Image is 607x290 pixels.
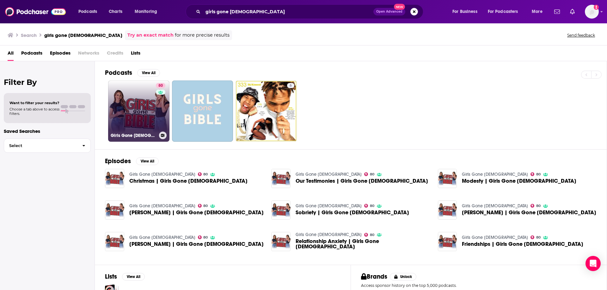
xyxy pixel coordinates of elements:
[448,7,485,17] button: open menu
[203,204,208,207] span: 80
[203,173,208,176] span: 80
[129,210,264,215] span: [PERSON_NAME] | Girls Gone [DEMOGRAPHIC_DATA]
[271,200,291,220] img: Sobriety | Girls Gone Bible
[370,234,374,236] span: 80
[536,236,541,239] span: 80
[462,210,596,215] span: [PERSON_NAME] | Girls Gone [DEMOGRAPHIC_DATA]
[4,144,77,148] span: Select
[105,200,124,220] a: Socrates Charos | Girls Gone Bible
[109,7,122,16] span: Charts
[530,172,541,176] a: 80
[9,101,59,105] span: Want to filter your results?
[127,32,174,39] a: Try an exact match
[527,7,550,17] button: open menu
[50,48,71,61] a: Episodes
[462,178,576,184] span: Modesty | Girls Gone [DEMOGRAPHIC_DATA]
[105,69,132,77] h2: Podcasts
[21,48,42,61] span: Podcasts
[129,241,264,247] a: Bryce Crawford | Girls Gone Bible
[567,6,577,17] a: Show notifications dropdown
[198,172,208,176] a: 80
[296,203,362,209] a: Girls Gone Bible
[394,4,405,10] span: New
[296,210,409,215] span: Sobriety | Girls Gone [DEMOGRAPHIC_DATA]
[8,48,14,61] a: All
[130,7,165,17] button: open menu
[203,236,208,239] span: 80
[361,273,387,281] h2: Brands
[585,5,599,19] img: User Profile
[158,83,163,89] span: 80
[565,33,597,38] button: Send feedback
[105,157,131,165] h2: Episodes
[198,204,208,208] a: 80
[21,32,37,38] h3: Search
[137,69,160,77] button: View All
[131,48,140,61] a: Lists
[129,172,195,177] a: Girls Gone Bible
[136,157,159,165] button: View All
[4,128,91,134] p: Saved Searches
[462,241,583,247] span: Friendships | Girls Gone [DEMOGRAPHIC_DATA]
[370,204,374,207] span: 80
[74,7,105,17] button: open menu
[290,83,292,89] span: 6
[296,239,430,249] a: Relationship Anxiety | Girls Gone Bible
[296,232,362,237] a: Girls Gone Bible
[129,210,264,215] a: Socrates Charos | Girls Gone Bible
[105,169,124,188] a: Christmas | Girls Gone Bible
[585,5,599,19] span: Logged in as Andrea1206
[530,235,541,239] a: 80
[462,210,596,215] a: Bryce Crawford | Girls Gone Bible
[271,232,291,251] img: Relationship Anxiety | Girls Gone Bible
[105,273,117,281] h2: Lists
[361,283,597,288] p: Access sponsor history on the top 5,000 podcasts.
[296,239,430,249] span: Relationship Anxiety | Girls Gone [DEMOGRAPHIC_DATA]
[296,210,409,215] a: Sobriety | Girls Gone Bible
[192,4,429,19] div: Search podcasts, credits, & more...
[105,157,159,165] a: EpisodesView All
[376,10,402,13] span: Open Advanced
[111,133,156,138] h3: Girls Gone [DEMOGRAPHIC_DATA]
[129,203,195,209] a: Girls Gone Bible
[364,204,374,208] a: 80
[462,172,528,177] a: Girls Gone Bible
[78,48,99,61] span: Networks
[107,48,123,61] span: Credits
[364,172,374,176] a: 80
[532,7,543,16] span: More
[4,78,91,87] h2: Filter By
[585,5,599,19] button: Show profile menu
[129,178,248,184] a: Christmas | Girls Gone Bible
[536,204,541,207] span: 80
[105,7,126,17] a: Charts
[462,235,528,240] a: Girls Gone Bible
[594,5,599,10] svg: Add a profile image
[4,139,91,153] button: Select
[198,235,208,239] a: 80
[105,232,124,251] img: Bryce Crawford | Girls Gone Bible
[78,7,97,16] span: Podcasts
[462,203,528,209] a: Girls Gone Bible
[5,6,66,18] img: Podchaser - Follow, Share and Rate Podcasts
[296,178,428,184] a: Our Testimonies | Girls Gone Bible
[271,169,291,188] img: Our Testimonies | Girls Gone Bible
[488,7,518,16] span: For Podcasters
[296,172,362,177] a: Girls Gone Bible
[438,200,457,220] img: Bryce Crawford | Girls Gone Bible
[390,273,417,281] button: Unlock
[438,232,457,251] img: Friendships | Girls Gone Bible
[203,7,373,17] input: Search podcasts, credits, & more...
[105,69,160,77] a: PodcastsView All
[373,8,405,15] button: Open AdvancedNew
[586,256,601,271] div: Open Intercom Messenger
[108,80,169,142] a: 80Girls Gone [DEMOGRAPHIC_DATA]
